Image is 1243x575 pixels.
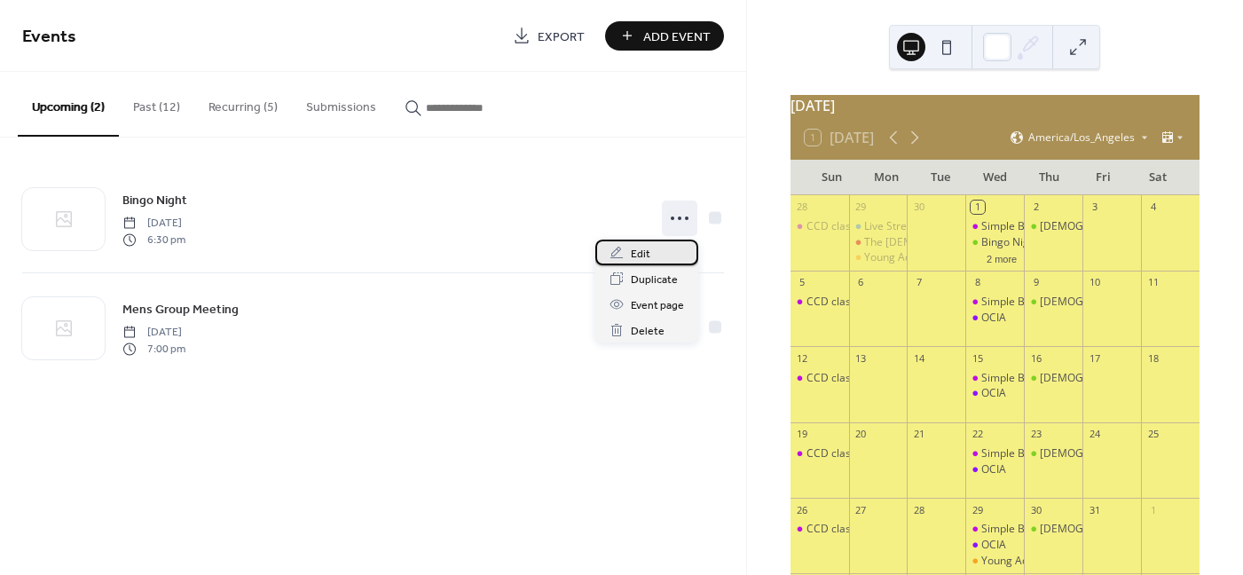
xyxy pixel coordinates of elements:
[805,160,859,195] div: Sun
[849,235,908,250] div: The Episcopal Ordination of Bishop Elect Fr. Thomas Hennen
[1024,371,1082,386] div: Bible Study
[791,295,849,310] div: CCD classes
[912,503,925,516] div: 28
[1146,201,1160,214] div: 4
[1029,503,1042,516] div: 30
[631,296,684,315] span: Event page
[854,201,868,214] div: 29
[791,446,849,461] div: CCD classes
[981,462,1006,477] div: OCIA
[859,160,913,195] div: Mon
[981,554,1118,569] div: Young Adult Group Meeting
[849,250,908,265] div: Young Adult Group Meeting
[981,446,1130,461] div: Simple Blessings Pantry OPEN
[806,219,868,234] div: CCD classes
[981,538,1006,553] div: OCIA
[981,371,1130,386] div: Simple Blessings Pantry OPEN
[1024,219,1082,234] div: Bible Study
[122,299,239,319] a: Mens Group Meeting
[1146,503,1160,516] div: 1
[1146,428,1160,441] div: 25
[971,276,984,289] div: 8
[912,428,925,441] div: 21
[796,503,809,516] div: 26
[1040,446,1187,461] div: [DEMOGRAPHIC_DATA] Study
[1040,522,1187,537] div: [DEMOGRAPHIC_DATA] Study
[791,371,849,386] div: CCD classes
[1040,295,1187,310] div: [DEMOGRAPHIC_DATA] Study
[981,235,1039,250] div: Bingo Night
[1088,276,1101,289] div: 10
[965,295,1024,310] div: Simple Blessings Pantry OPEN
[981,295,1130,310] div: Simple Blessings Pantry OPEN
[796,276,809,289] div: 5
[913,160,967,195] div: Tue
[631,245,650,264] span: Edit
[864,250,1001,265] div: Young Adult Group Meeting
[965,386,1024,401] div: OCIA
[122,216,185,232] span: [DATE]
[1088,428,1101,441] div: 24
[1024,522,1082,537] div: Bible Study
[1040,219,1187,234] div: [DEMOGRAPHIC_DATA] Study
[912,201,925,214] div: 30
[292,72,390,135] button: Submissions
[965,371,1024,386] div: Simple Blessings Pantry OPEN
[912,351,925,365] div: 14
[791,95,1200,116] div: [DATE]
[500,21,598,51] a: Export
[981,522,1130,537] div: Simple Blessings Pantry OPEN
[631,271,678,289] span: Duplicate
[912,276,925,289] div: 7
[806,371,868,386] div: CCD classes
[1028,132,1135,143] span: America/Los_Angeles
[1022,160,1076,195] div: Thu
[1029,201,1042,214] div: 2
[1131,160,1185,195] div: Sat
[538,28,585,46] span: Export
[854,276,868,289] div: 6
[18,72,119,137] button: Upcoming (2)
[1088,201,1101,214] div: 3
[796,201,809,214] div: 28
[122,190,187,210] a: Bingo Night
[968,160,1022,195] div: Wed
[981,386,1006,401] div: OCIA
[1146,351,1160,365] div: 18
[965,538,1024,553] div: OCIA
[965,446,1024,461] div: Simple Blessings Pantry OPEN
[122,301,239,319] span: Mens Group Meeting
[1146,276,1160,289] div: 11
[1029,276,1042,289] div: 9
[981,311,1006,326] div: OCIA
[854,351,868,365] div: 13
[981,219,1130,234] div: Simple Blessings Pantry OPEN
[849,219,908,234] div: Live Streaming of Bishop-Elect Hennen's Ordination
[1088,351,1101,365] div: 17
[791,522,849,537] div: CCD classes
[965,219,1024,234] div: Simple Blessings Pantry OPEN
[122,325,185,341] span: [DATE]
[864,219,1205,234] div: Live Streaming of [PERSON_NAME]-Elect [PERSON_NAME] Ordination
[806,446,868,461] div: CCD classes
[122,232,185,248] span: 6:30 pm
[796,351,809,365] div: 12
[796,428,809,441] div: 19
[122,341,185,357] span: 7:00 pm
[965,554,1024,569] div: Young Adult Group Meeting
[631,322,665,341] span: Delete
[854,503,868,516] div: 27
[965,235,1024,250] div: Bingo Night
[979,250,1024,265] button: 2 more
[971,503,984,516] div: 29
[1029,351,1042,365] div: 16
[605,21,724,51] button: Add Event
[806,522,868,537] div: CCD classes
[1088,503,1101,516] div: 31
[1040,371,1187,386] div: [DEMOGRAPHIC_DATA] Study
[965,311,1024,326] div: OCIA
[854,428,868,441] div: 20
[1024,295,1082,310] div: Bible Study
[965,462,1024,477] div: OCIA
